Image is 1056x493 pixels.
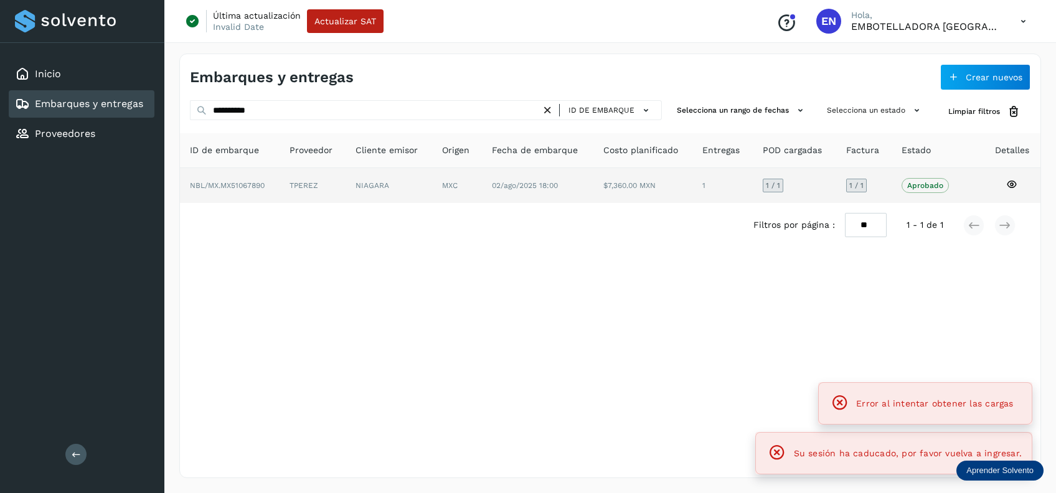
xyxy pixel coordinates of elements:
[190,68,354,87] h4: Embarques y entregas
[593,168,693,203] td: $7,360.00 MXN
[849,182,864,189] span: 1 / 1
[190,144,259,157] span: ID de embarque
[856,398,1013,408] span: Error al intentar obtener las cargas
[9,120,154,148] div: Proveedores
[432,168,482,203] td: MXC
[822,100,928,121] button: Selecciona un estado
[565,101,656,120] button: ID de embarque
[766,182,780,189] span: 1 / 1
[995,144,1029,157] span: Detalles
[956,461,1044,481] div: Aprender Solvento
[702,144,740,157] span: Entregas
[314,17,376,26] span: Actualizar SAT
[753,218,835,232] span: Filtros por página :
[948,106,1000,117] span: Limpiar filtros
[692,168,753,203] td: 1
[938,100,1030,123] button: Limpiar filtros
[492,181,558,190] span: 02/ago/2025 18:00
[794,448,1022,458] span: Su sesión ha caducado, por favor vuelva a ingresar.
[672,100,812,121] button: Selecciona un rango de fechas
[9,60,154,88] div: Inicio
[346,168,432,203] td: NIAGARA
[442,144,469,157] span: Origen
[846,144,879,157] span: Factura
[9,90,154,118] div: Embarques y entregas
[35,128,95,139] a: Proveedores
[902,144,931,157] span: Estado
[851,10,1001,21] p: Hola,
[907,181,943,190] p: Aprobado
[307,9,384,33] button: Actualizar SAT
[290,144,332,157] span: Proveedor
[35,98,143,110] a: Embarques y entregas
[966,73,1022,82] span: Crear nuevos
[851,21,1001,32] p: EMBOTELLADORA NIAGARA DE MEXICO
[940,64,1030,90] button: Crear nuevos
[213,21,264,32] p: Invalid Date
[568,105,634,116] span: ID de embarque
[603,144,678,157] span: Costo planificado
[492,144,578,157] span: Fecha de embarque
[35,68,61,80] a: Inicio
[190,181,265,190] span: NBL/MX.MX51067890
[907,218,943,232] span: 1 - 1 de 1
[966,466,1034,476] p: Aprender Solvento
[356,144,418,157] span: Cliente emisor
[213,10,301,21] p: Última actualización
[280,168,346,203] td: TPEREZ
[763,144,822,157] span: POD cargadas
